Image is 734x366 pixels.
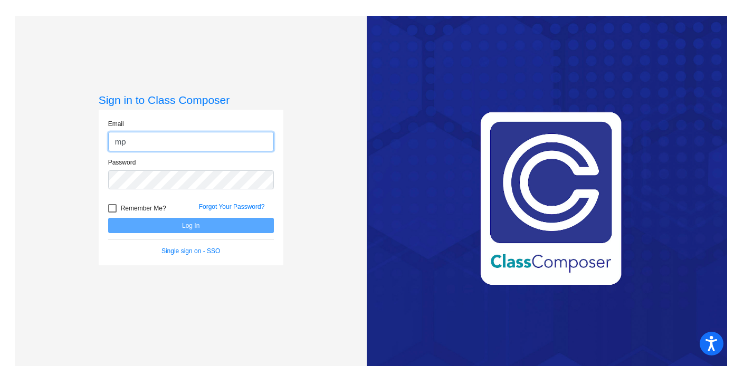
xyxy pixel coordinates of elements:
[108,158,136,167] label: Password
[199,203,265,210] a: Forgot Your Password?
[108,218,274,233] button: Log In
[99,93,283,107] h3: Sign in to Class Composer
[108,119,124,129] label: Email
[121,202,166,215] span: Remember Me?
[161,247,220,255] a: Single sign on - SSO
